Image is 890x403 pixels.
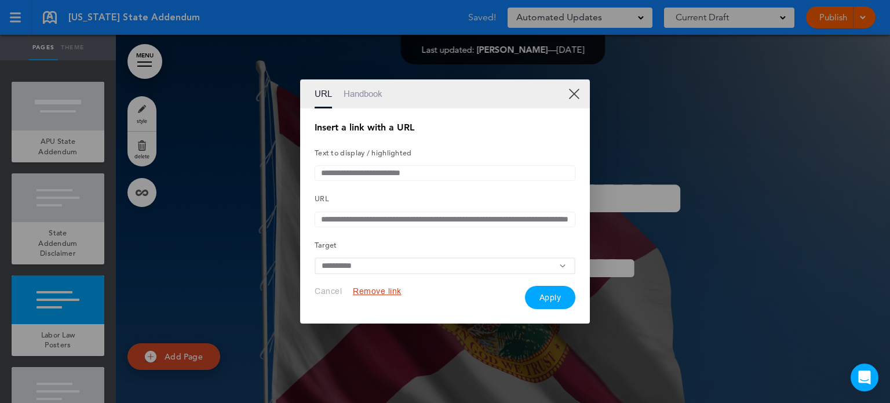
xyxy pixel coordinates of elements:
h5: URL [315,190,575,206]
div: Open Intercom Messenger [851,364,878,391]
h5: Target [315,236,575,252]
button: Remove link [353,286,402,297]
a: XX [568,88,579,99]
button: Cancel [315,286,342,297]
h1: Insert a link with a URL [315,123,575,132]
button: Apply [525,286,576,309]
a: URL [315,79,332,108]
h5: Text to display / highlighted [315,144,575,160]
a: Handbook [344,79,382,108]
